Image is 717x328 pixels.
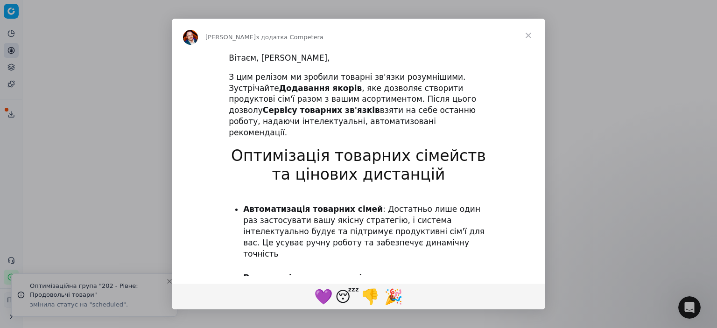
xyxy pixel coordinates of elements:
span: 1 реакція [358,285,382,307]
font: з додатка Competera [256,34,323,41]
span: реакція пурпурового серця [312,285,335,307]
span: Закрити [512,19,545,52]
font: Додавання якорів [279,84,362,93]
span: реакція Тада [382,285,405,307]
font: 👎 [361,288,380,306]
font: 😴 [335,288,359,306]
font: , яке дозволяє створити продуктові сім'ї разом з вашим асортиментом. Після цього дозволу [229,84,476,115]
img: Зображення профілю для Дмитра [183,30,198,45]
font: Сервісу товарних зв'язків [263,105,380,115]
font: Вітаєм, [PERSON_NAME], [229,53,330,63]
font: Автоматизація товарних сімей [243,204,383,214]
font: З цим релізом ми зробили товарні зв'язки розумнішими. Зустрічайте [229,72,465,93]
font: 💜 [314,288,333,306]
font: 🎉 [384,288,403,306]
font: взяти на себе останню роботу, надаючи інтелектуальні, автоматизовані рекомендації. [229,105,476,137]
font: Ретельне індексування цін: [243,273,371,282]
font: Оптимізація товарних сімейств та цінових дистанцій [231,147,486,184]
span: реакція на сон [335,285,358,307]
font: [PERSON_NAME] [205,34,256,41]
font: : Достатньо лише один раз застосувати вашу якісну стратегію, і система інтелектуально будує та пі... [243,204,485,258]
